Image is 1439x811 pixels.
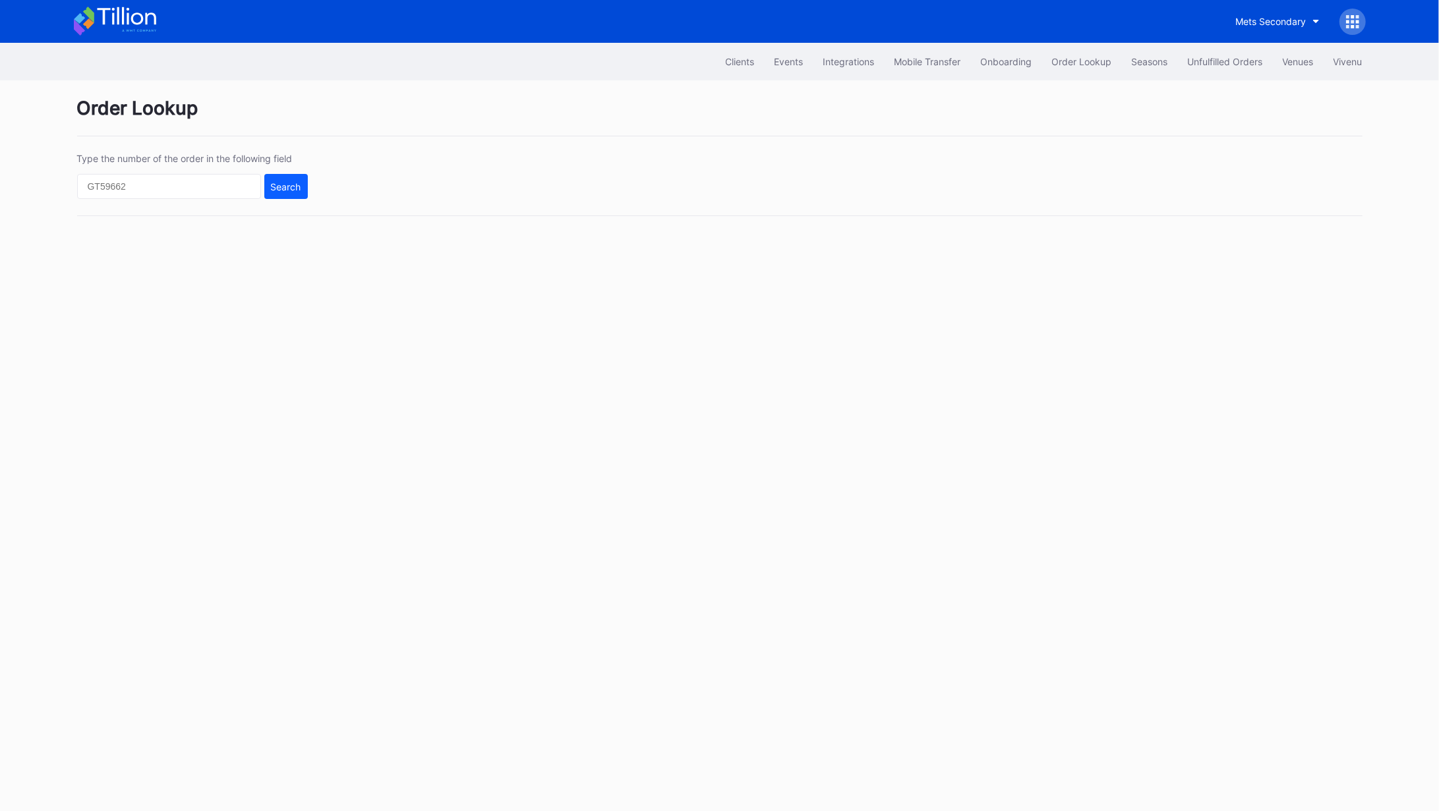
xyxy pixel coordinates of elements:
[716,49,765,74] button: Clients
[1042,49,1122,74] button: Order Lookup
[971,49,1042,74] button: Onboarding
[264,174,308,199] button: Search
[77,153,308,164] div: Type the number of the order in the following field
[895,56,961,67] div: Mobile Transfer
[1188,56,1263,67] div: Unfulfilled Orders
[77,174,261,199] input: GT59662
[1132,56,1168,67] div: Seasons
[1226,9,1330,34] button: Mets Secondary
[1283,56,1314,67] div: Venues
[765,49,813,74] button: Events
[885,49,971,74] button: Mobile Transfer
[726,56,755,67] div: Clients
[1273,49,1324,74] button: Venues
[1334,56,1363,67] div: Vivenu
[1122,49,1178,74] button: Seasons
[813,49,885,74] button: Integrations
[1052,56,1112,67] div: Order Lookup
[271,181,301,192] div: Search
[1178,49,1273,74] button: Unfulfilled Orders
[981,56,1032,67] div: Onboarding
[1324,49,1372,74] button: Vivenu
[77,97,1363,136] div: Order Lookup
[823,56,875,67] div: Integrations
[1236,16,1307,27] div: Mets Secondary
[775,56,804,67] div: Events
